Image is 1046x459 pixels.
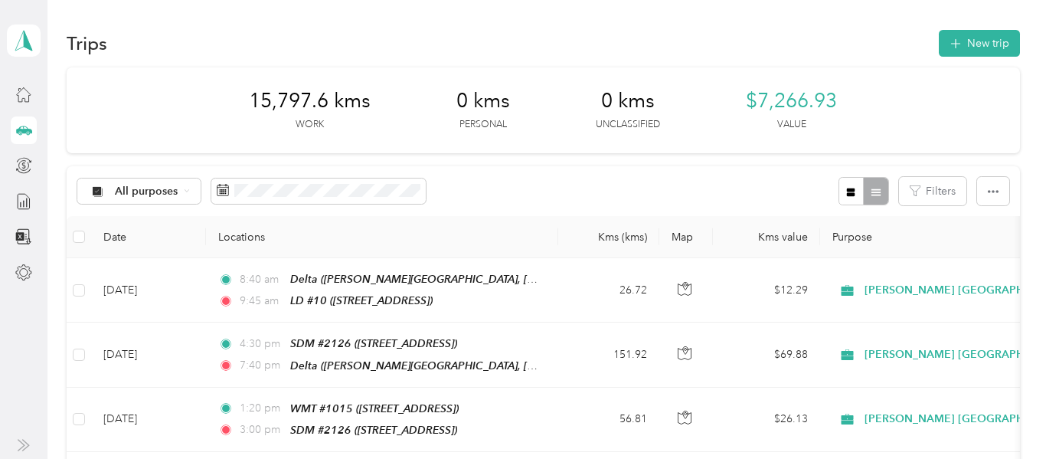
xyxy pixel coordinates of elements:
span: 8:40 am [240,271,283,288]
span: $7,266.93 [746,89,837,113]
td: $69.88 [713,323,820,387]
p: Personal [459,118,507,132]
th: Kms value [713,216,820,258]
span: 1:20 pm [240,400,283,417]
td: [DATE] [91,258,206,323]
span: SDM #2126 ([STREET_ADDRESS]) [290,424,457,436]
span: WMT #1015 ([STREET_ADDRESS]) [290,402,459,415]
th: Purpose [820,216,1035,258]
th: Locations [206,216,558,258]
span: Delta ([PERSON_NAME][GEOGRAPHIC_DATA], [GEOGRAPHIC_DATA]) [290,273,634,286]
td: $12.29 [713,258,820,323]
p: Unclassified [596,118,660,132]
span: 4:30 pm [240,336,283,352]
p: Work [296,118,324,132]
td: 56.81 [558,388,659,452]
span: SDM #2126 ([STREET_ADDRESS]) [290,337,457,349]
td: [DATE] [91,388,206,452]
th: Map [659,216,713,258]
td: 26.72 [558,258,659,323]
td: [DATE] [91,323,206,387]
span: 7:40 pm [240,357,283,374]
span: LD #10 ([STREET_ADDRESS]) [290,294,433,307]
span: All purposes [115,186,178,197]
h1: Trips [67,35,107,51]
span: 15,797.6 kms [249,89,371,113]
span: Delta ([PERSON_NAME][GEOGRAPHIC_DATA], [GEOGRAPHIC_DATA]) [290,359,634,372]
span: 0 kms [456,89,510,113]
td: $26.13 [713,388,820,452]
span: 0 kms [601,89,655,113]
th: Kms (kms) [558,216,659,258]
td: 151.92 [558,323,659,387]
p: Value [777,118,806,132]
th: Date [91,216,206,258]
button: Filters [899,177,966,205]
button: New trip [939,30,1020,57]
span: 9:45 am [240,293,283,310]
span: 3:00 pm [240,421,283,438]
iframe: Everlance-gr Chat Button Frame [960,373,1046,459]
